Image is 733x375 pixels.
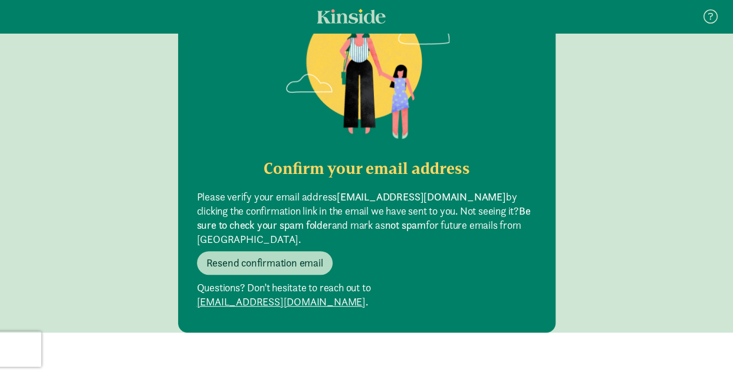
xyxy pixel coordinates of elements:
[317,9,386,24] a: Kinside
[197,204,531,232] b: Be sure to check your spam folder
[197,295,366,309] a: [EMAIL_ADDRESS][DOMAIN_NAME]
[197,159,537,178] h2: Confirm your email address
[337,190,505,203] b: [EMAIL_ADDRESS][DOMAIN_NAME]
[206,256,323,270] span: Resend confirmation email
[197,281,537,309] p: Questions? Don’t hesitate to reach out to .
[384,218,425,232] b: not spam
[197,190,537,246] p: Please verify your email address by clicking the confirmation link in the email we have sent to y...
[197,251,333,275] button: Resend confirmation email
